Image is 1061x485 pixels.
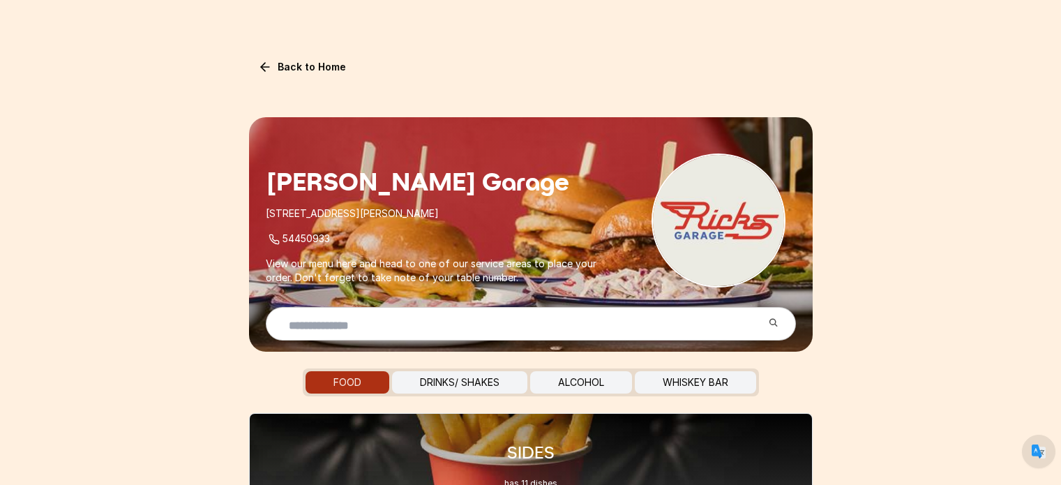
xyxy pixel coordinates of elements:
h1: SIDES [504,442,557,464]
a: Back to Home [249,56,355,78]
button: ALCOHOL [530,371,632,394]
img: Restaurant Logo [652,154,785,288]
p: View our menu here and head to one of our service areas to place your order. Don't forget to take... [266,257,608,285]
button: FOOD [306,371,389,394]
p: 54450933 [266,232,608,246]
h1: [PERSON_NAME] Garage [266,167,608,195]
p: [STREET_ADDRESS][PERSON_NAME] [266,207,608,221]
button: DRINKS/ SHAKES [392,371,527,394]
button: WHISKEY BAR [635,371,756,394]
img: default.png [1032,445,1046,458]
